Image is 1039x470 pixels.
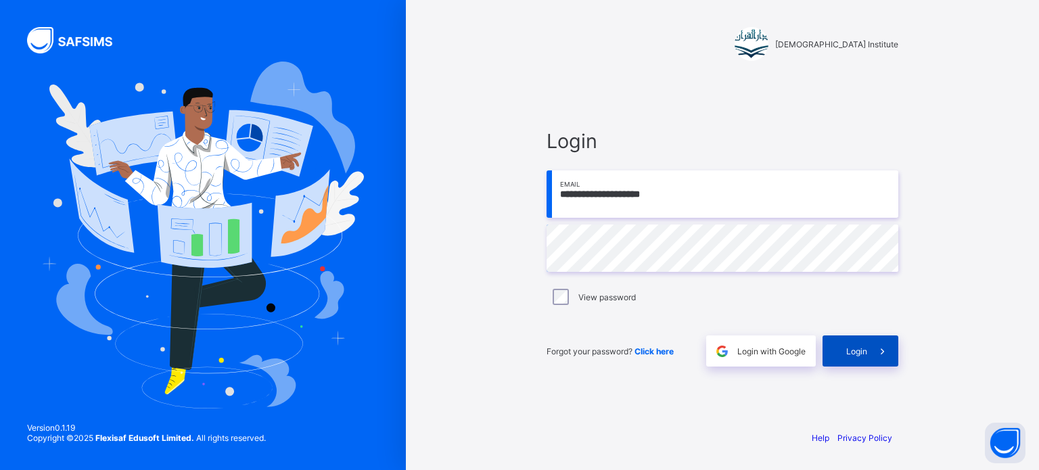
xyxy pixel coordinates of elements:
label: View password [578,292,636,302]
a: Privacy Policy [837,433,892,443]
span: Version 0.1.19 [27,423,266,433]
strong: Flexisaf Edusoft Limited. [95,433,194,443]
span: Login [547,129,898,153]
span: Forgot your password? [547,346,674,356]
a: Help [812,433,829,443]
span: Login [846,346,867,356]
span: Copyright © 2025 All rights reserved. [27,433,266,443]
button: Open asap [985,423,1025,463]
img: google.396cfc9801f0270233282035f929180a.svg [714,344,730,359]
span: [DEMOGRAPHIC_DATA] Institute [775,39,898,49]
span: Login with Google [737,346,806,356]
img: SAFSIMS Logo [27,27,129,53]
a: Click here [634,346,674,356]
img: Hero Image [42,62,364,408]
